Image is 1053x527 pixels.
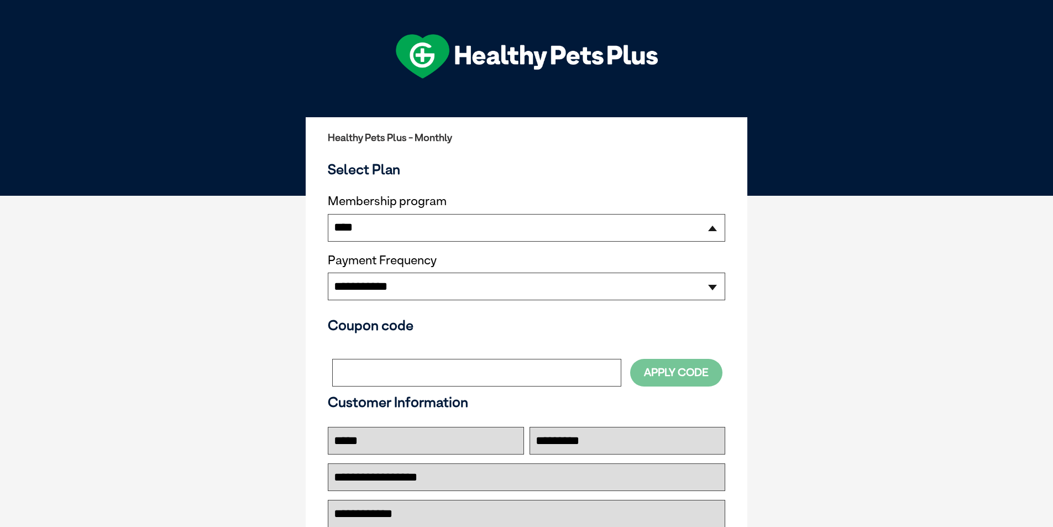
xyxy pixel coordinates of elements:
[328,253,437,268] label: Payment Frequency
[328,317,725,333] h3: Coupon code
[328,394,725,410] h3: Customer Information
[396,34,658,79] img: hpp-logo-landscape-green-white.png
[328,194,725,208] label: Membership program
[328,161,725,178] h3: Select Plan
[630,359,722,386] button: Apply Code
[328,132,725,143] h2: Healthy Pets Plus - Monthly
